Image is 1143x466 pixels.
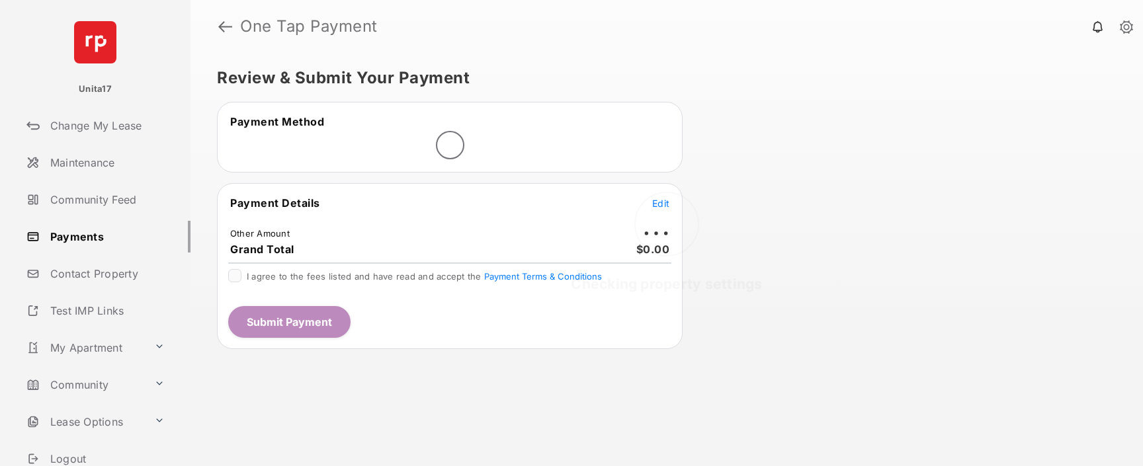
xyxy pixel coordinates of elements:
span: Checking property settings [571,276,762,292]
a: My Apartment [21,332,149,364]
a: Test IMP Links [21,295,170,327]
a: Community Feed [21,184,190,215]
a: Contact Property [21,258,190,290]
p: Unita17 [79,83,112,96]
a: Community [21,369,149,401]
a: Change My Lease [21,110,190,141]
a: Lease Options [21,406,149,438]
a: Maintenance [21,147,190,178]
img: svg+xml;base64,PHN2ZyB4bWxucz0iaHR0cDovL3d3dy53My5vcmcvMjAwMC9zdmciIHdpZHRoPSI2NCIgaGVpZ2h0PSI2NC... [74,21,116,63]
a: Payments [21,221,190,252]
